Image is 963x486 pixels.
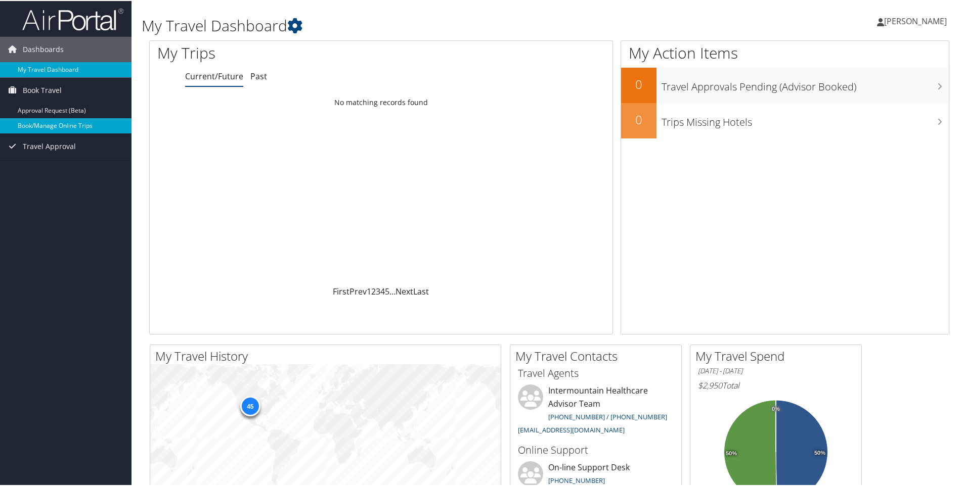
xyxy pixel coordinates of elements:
h3: Trips Missing Hotels [662,109,949,128]
a: Prev [349,285,367,296]
a: 0Trips Missing Hotels [621,102,949,137]
li: Intermountain Healthcare Advisor Team [513,383,679,438]
h2: 0 [621,110,656,127]
span: $2,950 [698,379,722,390]
h6: [DATE] - [DATE] [698,365,854,375]
span: Dashboards [23,36,64,61]
a: Past [250,70,267,81]
span: … [389,285,396,296]
h2: My Travel Contacts [515,347,681,364]
h3: Online Support [518,442,674,456]
a: First [333,285,349,296]
span: Travel Approval [23,133,76,158]
a: 1 [367,285,371,296]
a: [PERSON_NAME] [877,5,957,35]
a: [PHONE_NUMBER] [548,475,605,484]
h3: Travel Approvals Pending (Advisor Booked) [662,74,949,93]
img: airportal-logo.png [22,7,123,30]
h2: 0 [621,75,656,92]
tspan: 50% [726,450,737,456]
span: Book Travel [23,77,62,102]
a: Last [413,285,429,296]
h3: Travel Agents [518,365,674,379]
a: 3 [376,285,380,296]
h1: My Action Items [621,41,949,63]
div: 45 [240,395,260,415]
a: 4 [380,285,385,296]
td: No matching records found [150,92,612,111]
a: 0Travel Approvals Pending (Advisor Booked) [621,67,949,102]
a: 5 [385,285,389,296]
h2: My Travel Spend [695,347,861,364]
a: 2 [371,285,376,296]
tspan: 0% [772,405,780,411]
h6: Total [698,379,854,390]
h1: My Trips [157,41,412,63]
tspan: 50% [814,449,825,455]
a: Next [396,285,413,296]
h2: My Travel History [155,347,501,364]
a: Current/Future [185,70,243,81]
span: [PERSON_NAME] [884,15,947,26]
a: [EMAIL_ADDRESS][DOMAIN_NAME] [518,424,625,433]
h1: My Travel Dashboard [142,14,685,35]
a: [PHONE_NUMBER] / [PHONE_NUMBER] [548,411,667,420]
